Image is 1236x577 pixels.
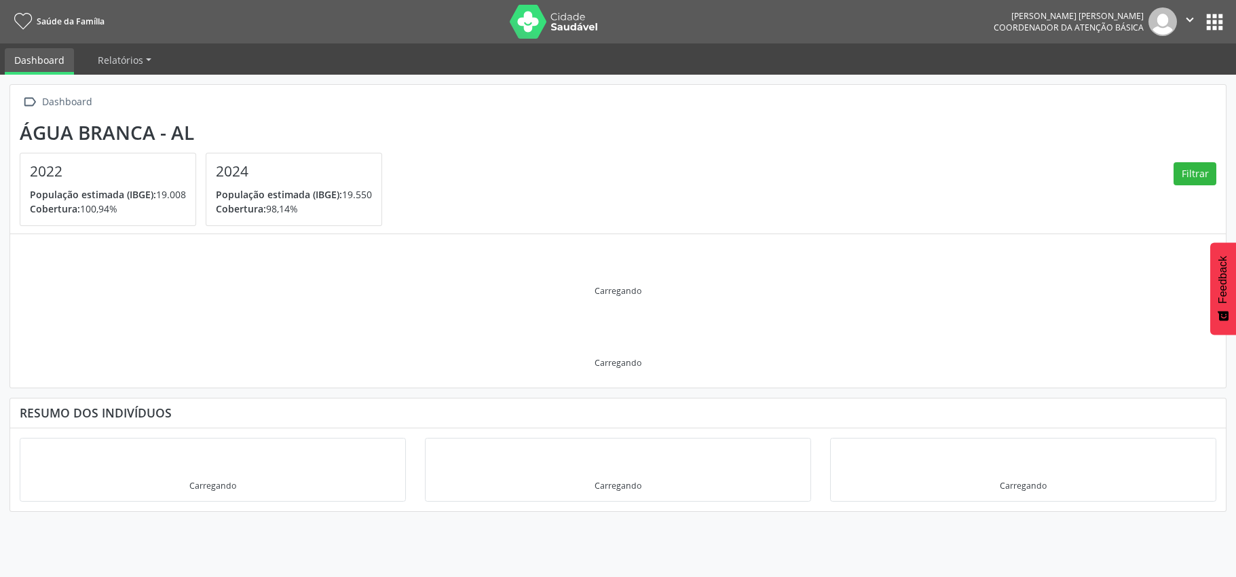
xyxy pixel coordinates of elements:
span: População estimada (IBGE): [30,188,156,201]
p: 19.550 [216,187,372,202]
a: Relatórios [88,48,161,72]
img: img [1148,7,1177,36]
div: Carregando [1000,480,1047,491]
span: Cobertura: [30,202,80,215]
div: Água Branca - AL [20,122,392,144]
button: Filtrar [1174,162,1216,185]
p: 100,94% [30,202,186,216]
button:  [1177,7,1203,36]
div: Resumo dos indivíduos [20,405,1216,420]
button: Feedback - Mostrar pesquisa [1210,242,1236,335]
span: Feedback [1217,256,1229,303]
a: Saúde da Família [10,10,105,33]
div: [PERSON_NAME] [PERSON_NAME] [994,10,1144,22]
span: Saúde da Família [37,16,105,27]
div: Carregando [595,357,641,369]
p: 98,14% [216,202,372,216]
h4: 2024 [216,163,372,180]
a: Dashboard [5,48,74,75]
div: Carregando [595,480,641,491]
div: Carregando [189,480,236,491]
span: Cobertura: [216,202,266,215]
span: População estimada (IBGE): [216,188,342,201]
div: Dashboard [39,92,94,112]
span: Coordenador da Atenção Básica [994,22,1144,33]
span: Relatórios [98,54,143,67]
div: Carregando [595,285,641,297]
i:  [20,92,39,112]
h4: 2022 [30,163,186,180]
button: apps [1203,10,1226,34]
a:  Dashboard [20,92,94,112]
p: 19.008 [30,187,186,202]
i:  [1182,12,1197,27]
